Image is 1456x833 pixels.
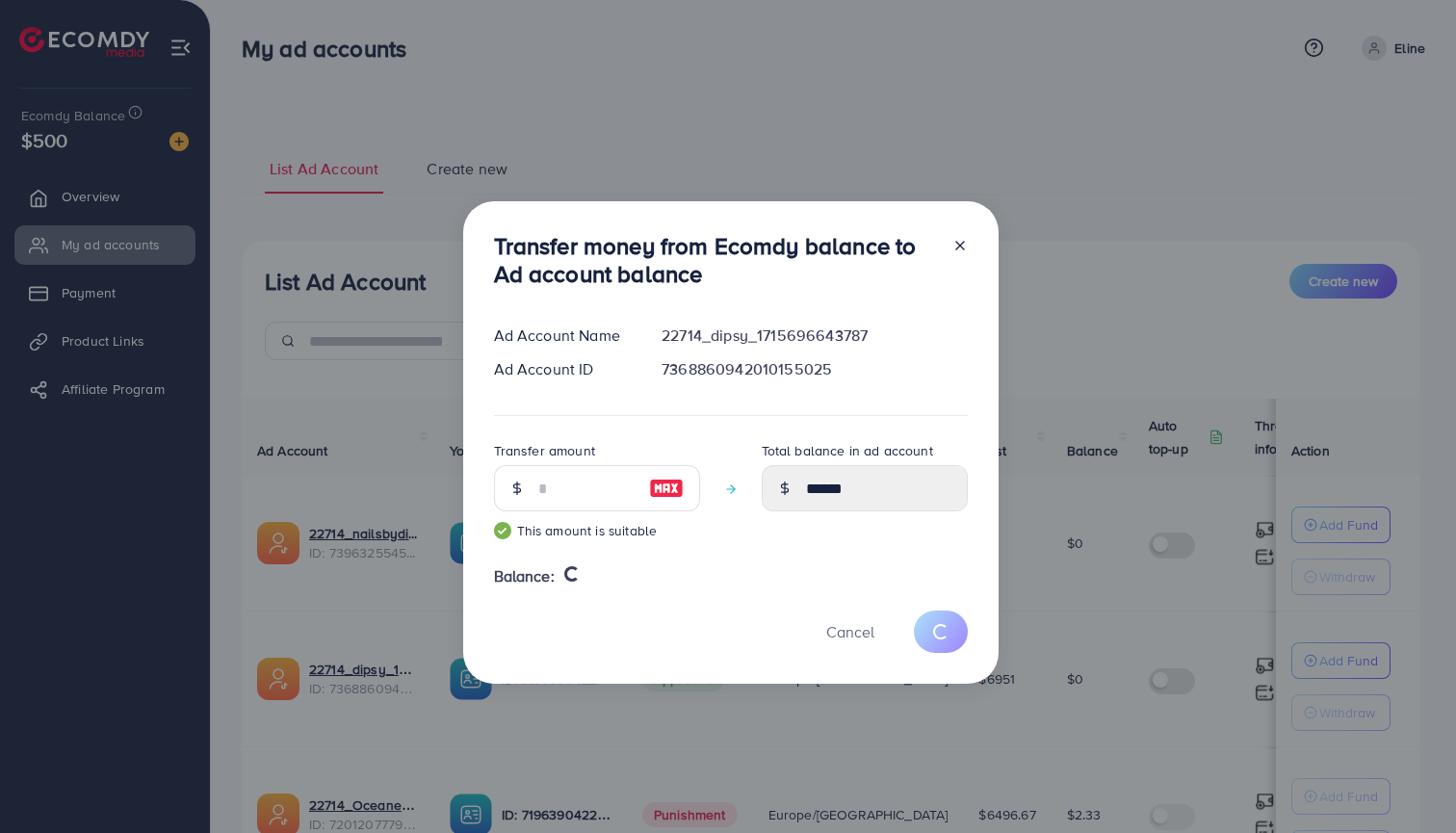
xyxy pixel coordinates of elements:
[646,358,982,380] div: 7368860942010155025
[802,611,898,652] button: Cancel
[646,325,982,347] div: 22714_dipsy_1715696643787
[494,521,700,540] small: This amount is suitable
[1374,746,1442,819] iframe: Chat
[494,232,937,288] h3: Transfer money from Ecomdy balance to Ad account balance
[479,358,647,380] div: Ad Account ID
[494,565,555,587] span: Balance:
[479,325,647,347] div: Ad Account Name
[494,441,595,460] label: Transfer amount
[826,621,874,642] span: Cancel
[649,477,684,500] img: image
[494,522,511,539] img: guide
[762,441,933,460] label: Total balance in ad account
